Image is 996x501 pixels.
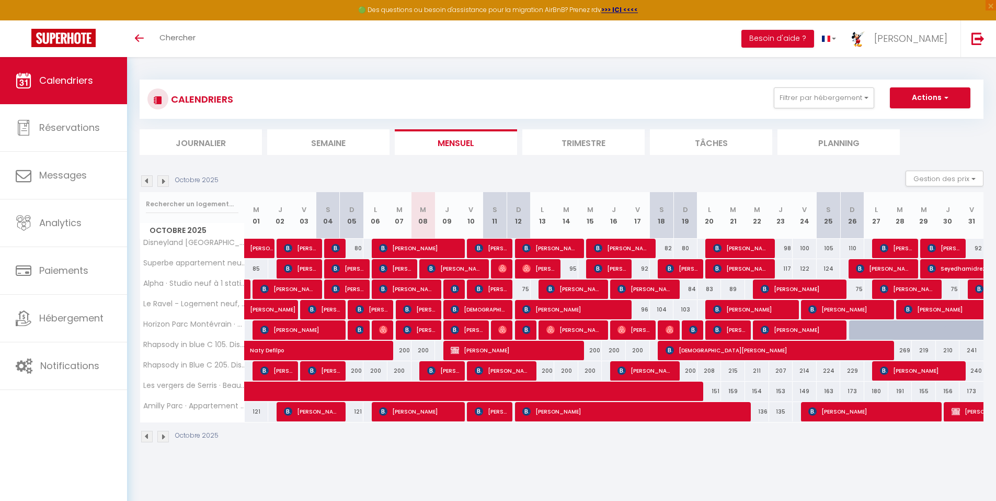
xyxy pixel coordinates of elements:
[379,320,387,340] span: [PERSON_NAME]
[880,238,912,258] span: [PERSON_NAME]
[379,259,411,279] span: [PERSON_NAME]
[713,259,769,279] span: [PERSON_NAME]
[522,129,645,155] li: Trimestre
[874,32,947,45] span: [PERSON_NAME]
[936,192,960,239] th: 30
[546,320,602,340] span: [PERSON_NAME]
[522,238,578,258] span: [PERSON_NAME]
[673,280,697,299] div: 84
[959,239,983,258] div: 92
[971,32,984,45] img: logout
[617,361,673,381] span: [PERSON_NAME]
[578,361,602,381] div: 200
[451,299,507,319] span: [DEMOGRAPHIC_DATA][PERSON_NAME]
[769,259,793,279] div: 117
[451,279,459,299] span: [PERSON_NAME]
[498,259,506,279] span: [PERSON_NAME]
[754,205,760,215] abbr: M
[445,205,449,215] abbr: J
[459,192,483,239] th: 10
[142,402,246,410] span: Amilly Parc · Appartement pour 6 personnes près [GEOGRAPHIC_DATA] [GEOGRAPHIC_DATA]
[617,320,649,340] span: [PERSON_NAME]
[475,402,507,421] span: [PERSON_NAME]
[142,259,246,267] span: Superbe appartement neuf, 5 personnes, PK, Balcon, Lit bébé.
[912,382,936,401] div: 155
[594,238,650,258] span: [PERSON_NAME]
[666,340,890,360] span: [DEMOGRAPHIC_DATA][PERSON_NAME]
[875,205,878,215] abbr: L
[142,300,246,308] span: Le Ravel - Logement neuf, PK, jardin, terrasse, 4 voyageurs, lit bébé.
[331,259,363,279] span: [PERSON_NAME]
[140,129,262,155] li: Journalier
[39,169,87,182] span: Messages
[745,192,769,239] th: 22
[379,238,459,258] span: [PERSON_NAME]
[650,300,674,319] div: 104
[793,361,817,381] div: 214
[761,320,841,340] span: [PERSON_NAME]
[308,299,340,319] span: [PERSON_NAME]
[475,279,507,299] span: [PERSON_NAME]
[284,238,316,258] span: [PERSON_NAME]
[769,361,793,381] div: 207
[769,239,793,258] div: 98
[864,192,888,239] th: 27
[39,121,100,134] span: Réservations
[817,192,841,239] th: 25
[817,361,841,381] div: 224
[245,192,269,239] th: 01
[387,192,411,239] th: 07
[403,299,435,319] span: [PERSON_NAME]
[928,238,959,258] span: [PERSON_NAME]
[779,205,783,215] abbr: J
[245,341,269,361] a: Naty Defilpo
[356,299,387,319] span: [PERSON_NAME]
[522,299,626,319] span: [PERSON_NAME]
[175,431,219,441] p: Octobre 2025
[340,192,364,239] th: 05
[140,223,244,238] span: Octobre 2025
[516,205,521,215] abbr: D
[721,382,745,401] div: 159
[697,361,722,381] div: 208
[635,205,640,215] abbr: V
[522,320,530,340] span: [PERSON_NAME]
[802,205,807,215] abbr: V
[546,279,602,299] span: [PERSON_NAME]
[689,320,697,340] span: Chahrazate HAMMOU
[554,361,578,381] div: 200
[142,341,246,349] span: Rhapsody in blue C 105. Disney House · Splendide Apt neuf 6P 2Ch 2SdB PK S-Sol 10' Disney
[946,205,950,215] abbr: J
[959,341,983,360] div: 241
[852,30,867,48] img: ...
[250,294,298,314] span: [PERSON_NAME]
[683,205,688,215] abbr: D
[888,341,912,360] div: 269
[175,175,219,185] p: Octobre 2025
[554,259,578,279] div: 95
[826,205,831,215] abbr: S
[278,205,282,215] abbr: J
[522,402,747,421] span: [PERSON_NAME]
[395,129,517,155] li: Mensuel
[427,259,483,279] span: [PERSON_NAME]
[142,361,246,369] span: Rhapsody in Blue C 205. Disney House · Superbe apt neuf 6P 2Ch 2SdB PK s-sol 10 ' Disney.
[745,382,769,401] div: 154
[626,300,650,319] div: 96
[673,361,697,381] div: 200
[626,259,650,279] div: 92
[245,300,269,320] a: [PERSON_NAME]
[890,87,970,108] button: Actions
[721,361,745,381] div: 215
[602,192,626,239] th: 16
[840,280,864,299] div: 75
[793,192,817,239] th: 24
[250,233,274,253] span: [PERSON_NAME]
[39,216,82,229] span: Analytics
[379,279,435,299] span: [PERSON_NAME]
[396,205,403,215] abbr: M
[308,361,340,381] span: [PERSON_NAME]
[697,280,722,299] div: 83
[617,279,673,299] span: [PERSON_NAME]
[142,280,246,287] span: Alpha · Studio neuf à 1 station de [GEOGRAPHIC_DATA] - Lit bébé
